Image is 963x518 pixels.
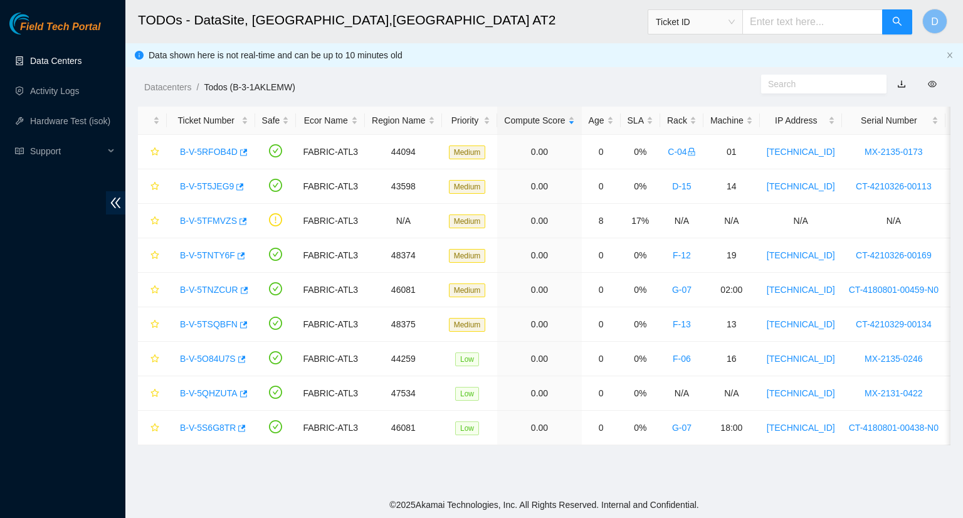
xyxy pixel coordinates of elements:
[672,423,692,433] a: G-07
[672,181,691,191] a: D-15
[673,354,691,364] a: F-06
[449,180,486,194] span: Medium
[497,135,581,169] td: 0.00
[768,77,870,91] input: Search
[196,82,199,92] span: /
[928,80,937,88] span: eye
[269,317,282,330] span: check-circle
[703,342,760,376] td: 16
[621,376,660,411] td: 0%
[365,376,442,411] td: 47534
[856,181,932,191] a: CT-4210326-00113
[269,144,282,157] span: check-circle
[582,135,621,169] td: 0
[296,307,365,342] td: FABRIC-ATL3
[856,250,932,260] a: CT-4210326-00169
[449,318,486,332] span: Medium
[15,147,24,156] span: read
[703,307,760,342] td: 13
[30,116,110,126] a: Hardware Test (isok)
[150,354,159,364] span: star
[497,238,581,273] td: 0.00
[296,204,365,238] td: FABRIC-ATL3
[767,354,835,364] a: [TECHNICAL_ID]
[145,314,160,334] button: star
[180,181,234,191] a: B-V-5T5JEG9
[703,169,760,204] td: 14
[621,169,660,204] td: 0%
[865,388,923,398] a: MX-2131-0422
[931,14,939,29] span: D
[145,176,160,196] button: star
[582,169,621,204] td: 0
[767,285,835,295] a: [TECHNICAL_ID]
[365,238,442,273] td: 48374
[296,376,365,411] td: FABRIC-ATL3
[145,211,160,231] button: star
[449,214,486,228] span: Medium
[180,388,238,398] a: B-V-5QHZUTA
[296,411,365,445] td: FABRIC-ATL3
[150,320,159,330] span: star
[180,147,238,157] a: B-V-5RFOB4D
[621,342,660,376] td: 0%
[582,342,621,376] td: 0
[582,376,621,411] td: 0
[180,250,235,260] a: B-V-5TNTY6F
[767,250,835,260] a: [TECHNICAL_ID]
[497,273,581,307] td: 0.00
[673,250,691,260] a: F-12
[888,74,915,94] button: download
[269,351,282,364] span: check-circle
[621,204,660,238] td: 17%
[849,423,939,433] a: CT-4180801-00438-N0
[269,420,282,433] span: check-circle
[150,182,159,192] span: star
[703,273,760,307] td: 02:00
[150,389,159,399] span: star
[106,191,125,214] span: double-left
[687,147,696,156] span: lock
[365,411,442,445] td: 46081
[365,169,442,204] td: 43598
[922,9,947,34] button: D
[365,342,442,376] td: 44259
[30,56,82,66] a: Data Centers
[180,354,236,364] a: B-V-5O84U7S
[621,307,660,342] td: 0%
[703,411,760,445] td: 18:00
[849,285,939,295] a: CT-4180801-00459-N0
[882,9,912,34] button: search
[703,135,760,169] td: 01
[9,13,63,34] img: Akamai Technologies
[145,142,160,162] button: star
[703,376,760,411] td: N/A
[497,342,581,376] td: 0.00
[30,86,80,96] a: Activity Logs
[150,251,159,261] span: star
[145,349,160,369] button: star
[497,204,581,238] td: 0.00
[296,273,365,307] td: FABRIC-ATL3
[660,376,703,411] td: N/A
[582,307,621,342] td: 0
[497,411,581,445] td: 0.00
[582,411,621,445] td: 0
[269,179,282,192] span: check-circle
[856,319,932,329] a: CT-4210329-00134
[296,238,365,273] td: FABRIC-ATL3
[621,238,660,273] td: 0%
[621,273,660,307] td: 0%
[296,169,365,204] td: FABRIC-ATL3
[673,319,691,329] a: F-13
[365,307,442,342] td: 48375
[269,386,282,399] span: check-circle
[842,204,945,238] td: N/A
[582,238,621,273] td: 0
[145,418,160,438] button: star
[30,139,104,164] span: Support
[897,79,906,89] a: download
[150,216,159,226] span: star
[767,319,835,329] a: [TECHNICAL_ID]
[582,204,621,238] td: 8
